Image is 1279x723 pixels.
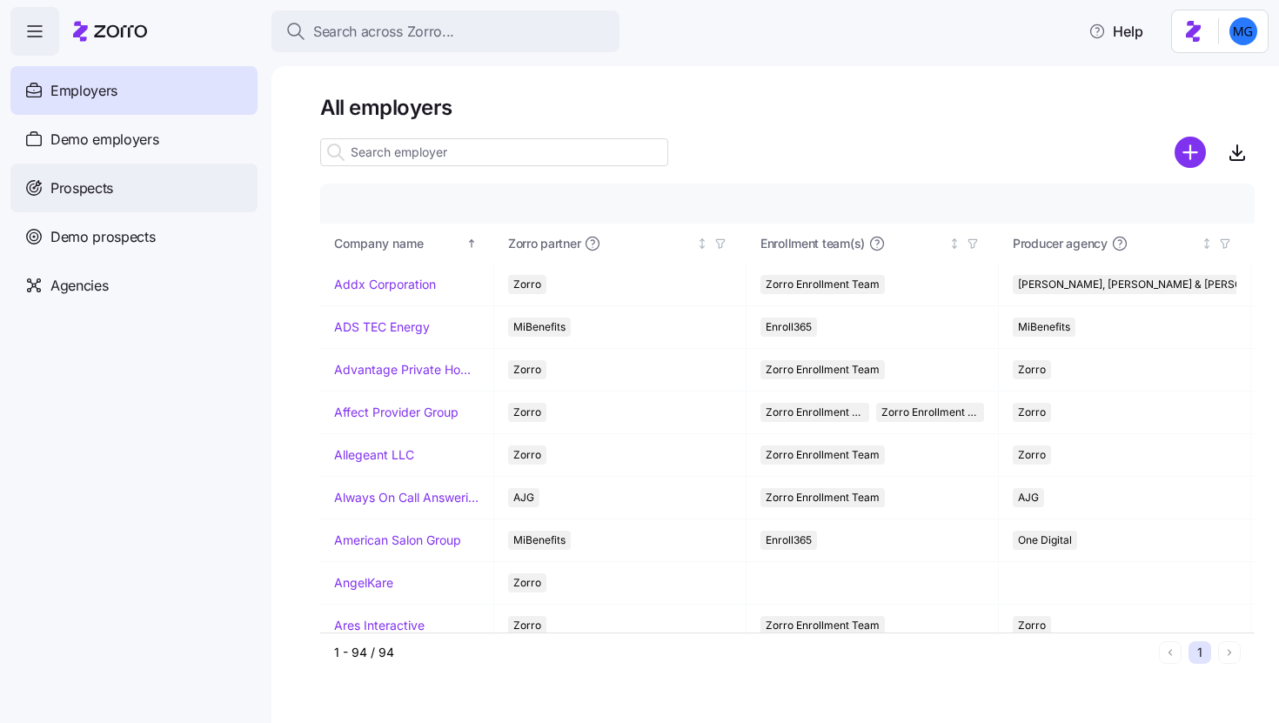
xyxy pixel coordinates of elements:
[320,138,668,166] input: Search employer
[1018,445,1046,465] span: Zorro
[1189,641,1211,664] button: 1
[1018,360,1046,379] span: Zorro
[10,261,258,310] a: Agencies
[50,226,156,248] span: Demo prospects
[320,94,1255,121] h1: All employers
[513,275,541,294] span: Zorro
[334,446,414,464] a: Allegeant LLC
[334,489,479,506] a: Always On Call Answering Service
[513,573,541,592] span: Zorro
[1013,235,1108,252] span: Producer agency
[513,445,541,465] span: Zorro
[948,238,961,250] div: Not sorted
[334,574,393,592] a: AngelKare
[334,532,461,549] a: American Salon Group
[513,403,541,422] span: Zorro
[1175,137,1206,168] svg: add icon
[50,275,108,297] span: Agencies
[334,276,436,293] a: Addx Corporation
[50,80,117,102] span: Employers
[766,275,880,294] span: Zorro Enrollment Team
[766,403,864,422] span: Zorro Enrollment Team
[10,164,258,212] a: Prospects
[1018,403,1046,422] span: Zorro
[999,224,1251,264] th: Producer agencyNot sorted
[334,404,459,421] a: Affect Provider Group
[766,616,880,635] span: Zorro Enrollment Team
[10,66,258,115] a: Employers
[766,360,880,379] span: Zorro Enrollment Team
[696,238,708,250] div: Not sorted
[50,129,159,151] span: Demo employers
[334,644,1152,661] div: 1 - 94 / 94
[760,235,865,252] span: Enrollment team(s)
[1159,641,1182,664] button: Previous page
[334,318,430,336] a: ADS TEC Energy
[513,318,566,337] span: MiBenefits
[513,531,566,550] span: MiBenefits
[320,224,494,264] th: Company nameSorted ascending
[513,616,541,635] span: Zorro
[465,238,478,250] div: Sorted ascending
[1018,531,1072,550] span: One Digital
[494,224,747,264] th: Zorro partnerNot sorted
[881,403,980,422] span: Zorro Enrollment Experts
[1218,641,1241,664] button: Next page
[10,212,258,261] a: Demo prospects
[766,531,812,550] span: Enroll365
[334,617,425,634] a: Ares Interactive
[50,177,113,199] span: Prospects
[1229,17,1257,45] img: 61c362f0e1d336c60eacb74ec9823875
[1075,14,1157,49] button: Help
[334,361,479,378] a: Advantage Private Home Care
[313,21,454,43] span: Search across Zorro...
[10,115,258,164] a: Demo employers
[1201,238,1213,250] div: Not sorted
[271,10,619,52] button: Search across Zorro...
[513,488,534,507] span: AJG
[1088,21,1143,42] span: Help
[334,234,463,253] div: Company name
[1018,488,1039,507] span: AJG
[747,224,999,264] th: Enrollment team(s)Not sorted
[766,445,880,465] span: Zorro Enrollment Team
[1018,616,1046,635] span: Zorro
[513,360,541,379] span: Zorro
[766,488,880,507] span: Zorro Enrollment Team
[766,318,812,337] span: Enroll365
[508,235,580,252] span: Zorro partner
[1018,318,1070,337] span: MiBenefits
